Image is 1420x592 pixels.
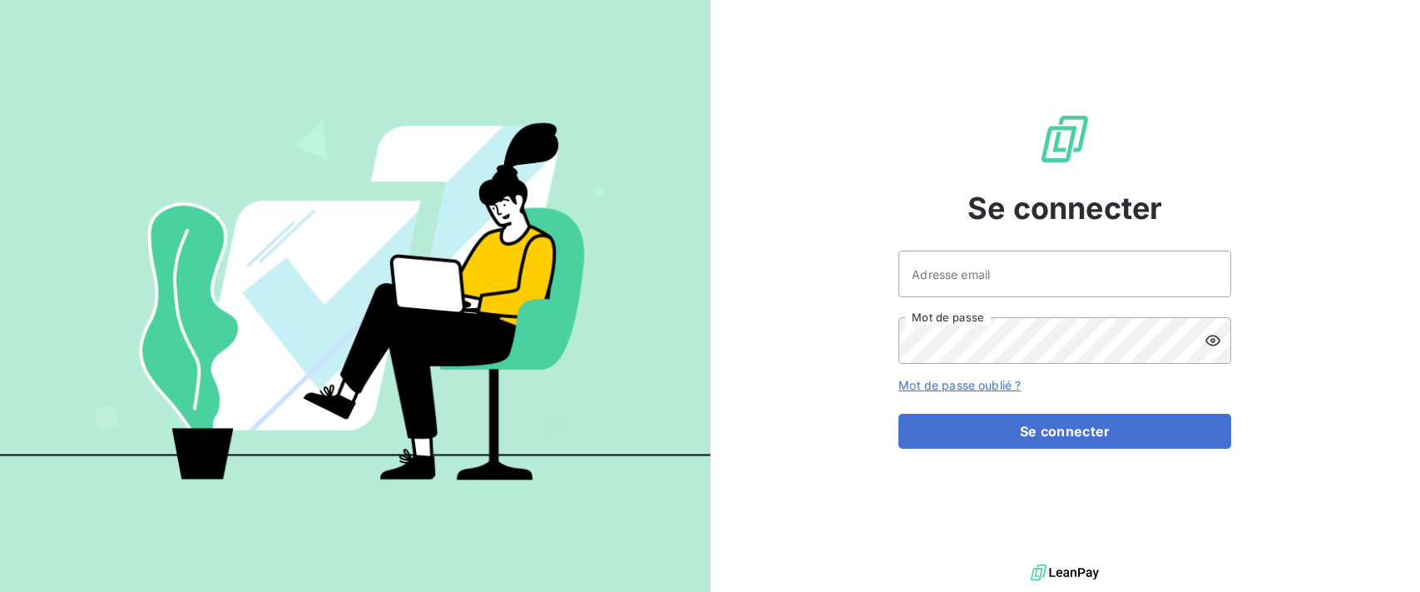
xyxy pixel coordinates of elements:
[967,186,1162,231] span: Se connecter
[898,378,1021,392] a: Mot de passe oublié ?
[898,251,1231,297] input: placeholder
[1038,112,1091,166] img: Logo LeanPay
[898,414,1231,449] button: Se connecter
[1031,560,1099,585] img: logo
